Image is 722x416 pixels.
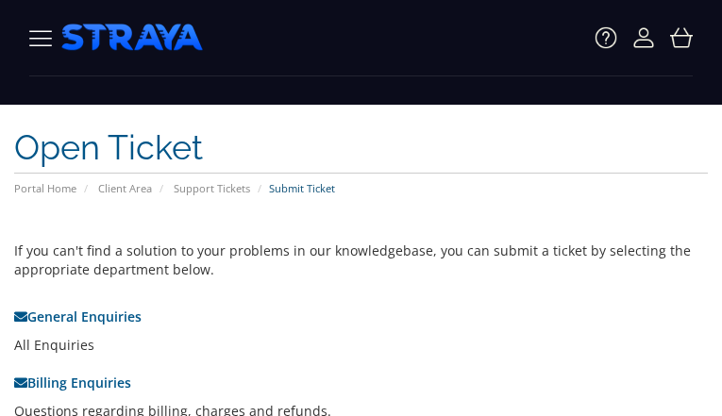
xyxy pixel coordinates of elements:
[14,308,142,325] a: General Enquiries
[14,374,131,391] a: Billing Enquiries
[14,181,76,195] a: Portal Home
[632,26,655,49] img: Icon
[14,336,588,355] p: All Enquiries
[670,26,693,49] img: Icon
[253,181,335,196] li: Submit Ticket
[595,26,617,49] img: Icon
[174,181,250,195] a: Support Tickets
[14,241,708,279] p: If you can't find a solution to your problems in our knowledgebase, you can submit a ticket by se...
[98,181,152,195] a: Client Area
[29,26,52,49] img: Straya Hosting
[61,14,203,61] img: Straya Hosting
[14,124,708,174] h1: Open Ticket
